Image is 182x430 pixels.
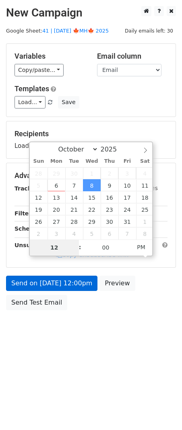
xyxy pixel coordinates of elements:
span: October 15, 2025 [83,191,101,203]
span: October 25, 2025 [136,203,154,215]
a: Templates [14,84,49,93]
span: November 7, 2025 [118,227,136,240]
h5: Email column [97,52,168,61]
span: November 4, 2025 [65,227,83,240]
span: October 12, 2025 [30,191,48,203]
h5: Advanced [14,171,168,180]
span: October 14, 2025 [65,191,83,203]
input: Year [98,145,127,153]
span: November 1, 2025 [136,215,154,227]
span: September 30, 2025 [65,167,83,179]
span: Mon [48,159,65,164]
a: Send Test Email [6,295,67,310]
input: Hour [30,240,79,256]
span: Tue [65,159,83,164]
span: November 8, 2025 [136,227,154,240]
a: Copy unsubscribe link [56,251,128,258]
span: Daily emails left: 30 [122,27,176,35]
iframe: Chat Widget [142,391,182,430]
span: September 29, 2025 [48,167,65,179]
h5: Variables [14,52,85,61]
span: October 16, 2025 [101,191,118,203]
span: October 10, 2025 [118,179,136,191]
span: October 23, 2025 [101,203,118,215]
div: Loading... [14,129,168,150]
span: October 19, 2025 [30,203,48,215]
span: Thu [101,159,118,164]
span: November 3, 2025 [48,227,65,240]
a: Daily emails left: 30 [122,28,176,34]
span: October 11, 2025 [136,179,154,191]
span: October 24, 2025 [118,203,136,215]
span: October 3, 2025 [118,167,136,179]
span: October 27, 2025 [48,215,65,227]
span: November 2, 2025 [30,227,48,240]
span: November 6, 2025 [101,227,118,240]
h5: Recipients [14,129,168,138]
span: September 28, 2025 [30,167,48,179]
a: Copy/paste... [14,64,64,76]
button: Save [58,96,79,109]
span: Fri [118,159,136,164]
span: October 1, 2025 [83,167,101,179]
span: Sat [136,159,154,164]
h2: New Campaign [6,6,176,20]
input: Minute [81,240,130,256]
span: October 17, 2025 [118,191,136,203]
span: October 7, 2025 [65,179,83,191]
span: November 5, 2025 [83,227,101,240]
a: 41 | [DATE] 🍁MH🍁 2025 [42,28,109,34]
span: October 18, 2025 [136,191,154,203]
span: October 30, 2025 [101,215,118,227]
small: Google Sheet: [6,28,109,34]
span: October 26, 2025 [30,215,48,227]
span: October 9, 2025 [101,179,118,191]
strong: Unsubscribe [14,242,54,248]
span: October 31, 2025 [118,215,136,227]
span: October 6, 2025 [48,179,65,191]
span: October 13, 2025 [48,191,65,203]
span: Click to toggle [130,239,152,255]
span: October 5, 2025 [30,179,48,191]
a: Send on [DATE] 12:00pm [6,276,97,291]
span: October 2, 2025 [101,167,118,179]
strong: Schedule [14,225,43,232]
a: Load... [14,96,45,109]
span: : [79,239,81,255]
span: October 28, 2025 [65,215,83,227]
span: October 21, 2025 [65,203,83,215]
span: October 20, 2025 [48,203,65,215]
span: October 4, 2025 [136,167,154,179]
strong: Filters [14,210,35,217]
label: UTM Codes [126,184,157,192]
span: October 22, 2025 [83,203,101,215]
span: October 8, 2025 [83,179,101,191]
span: Wed [83,159,101,164]
span: Sun [30,159,48,164]
strong: Tracking [14,185,41,192]
a: Preview [99,276,135,291]
span: October 29, 2025 [83,215,101,227]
